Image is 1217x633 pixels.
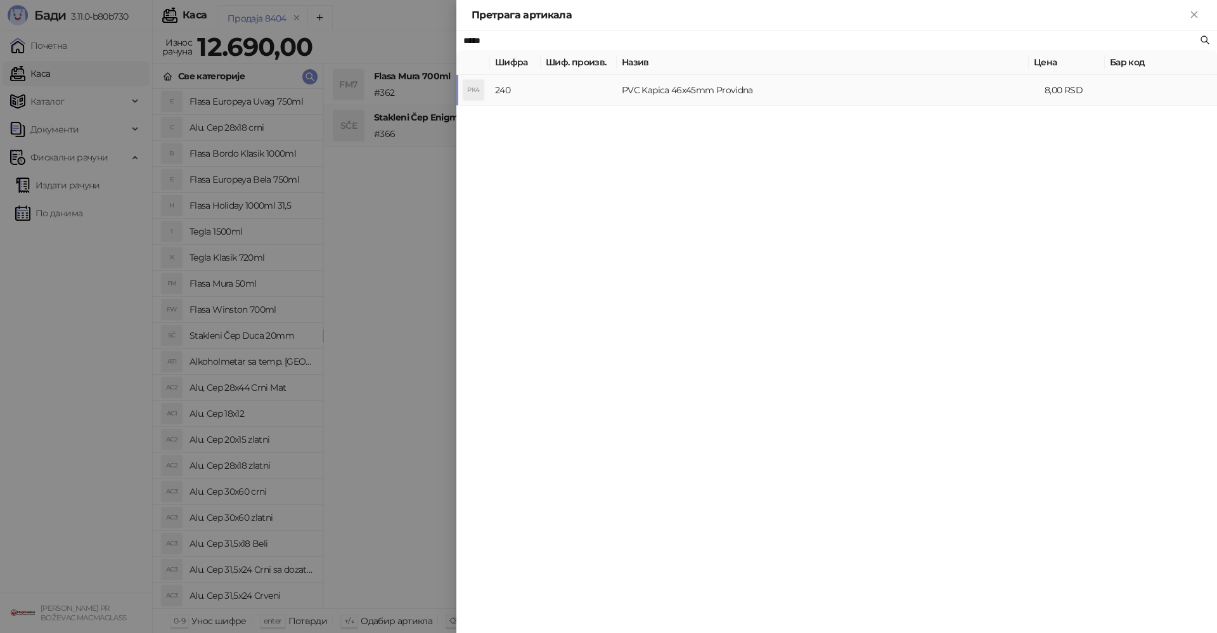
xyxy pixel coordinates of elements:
div: Претрага артикала [472,8,1187,23]
button: Close [1187,8,1202,23]
th: Шиф. произв. [541,50,617,75]
td: 8,00 RSD [1040,75,1116,106]
td: PVC Kapica 46x45mm Providna [617,75,1040,106]
td: 240 [490,75,541,106]
th: Назив [617,50,1029,75]
th: Шифра [490,50,541,75]
th: Цена [1029,50,1105,75]
th: Бар код [1105,50,1206,75]
div: PK4 [463,80,484,100]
